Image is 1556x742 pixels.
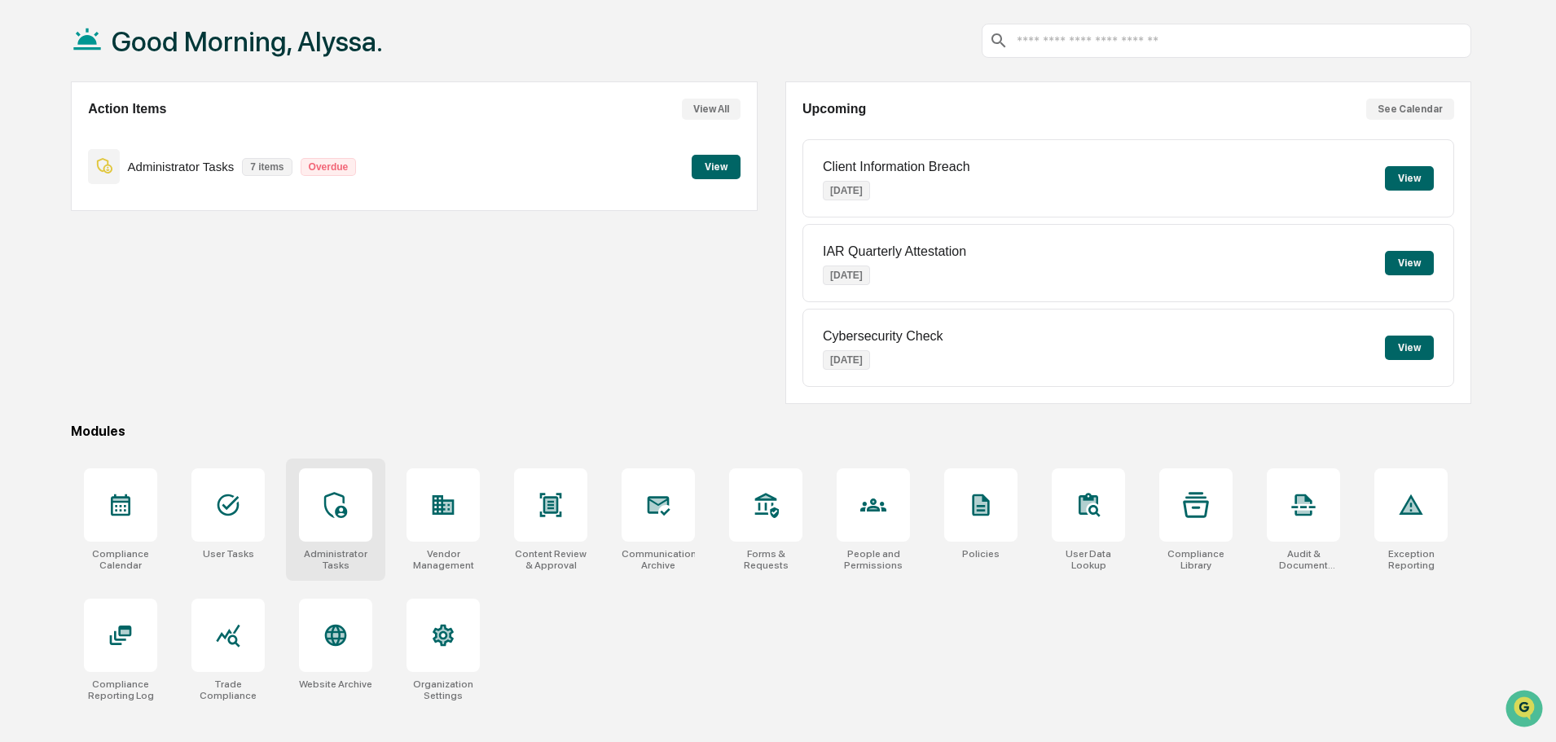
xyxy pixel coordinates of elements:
div: Forms & Requests [729,548,802,571]
div: Vendor Management [407,548,480,571]
div: Compliance Library [1159,548,1233,571]
h2: Action Items [88,102,166,116]
img: 1746055101610-c473b297-6a78-478c-a979-82029cc54cd1 [16,125,46,154]
button: View [1385,251,1434,275]
span: Preclearance [33,205,105,222]
p: Client Information Breach [823,160,970,174]
h1: Good Morning, Alyssa. [112,25,383,58]
button: View [692,155,741,179]
button: View [1385,336,1434,360]
span: Pylon [162,276,197,288]
div: Website Archive [299,678,372,690]
p: [DATE] [823,266,870,285]
p: 7 items [242,158,292,176]
button: View [1385,166,1434,191]
p: [DATE] [823,181,870,200]
button: View All [682,99,741,120]
div: People and Permissions [837,548,910,571]
div: User Data Lookup [1052,548,1125,571]
p: Administrator Tasks [128,160,235,173]
a: Powered byPylon [115,275,197,288]
div: Audit & Document Logs [1267,548,1340,571]
div: User Tasks [203,548,254,560]
div: 🖐️ [16,207,29,220]
div: Content Review & Approval [514,548,587,571]
div: Organization Settings [407,678,480,701]
span: Attestations [134,205,202,222]
button: See Calendar [1366,99,1454,120]
span: Data Lookup [33,236,103,252]
div: Modules [71,424,1471,439]
div: Policies [962,548,1000,560]
div: Exception Reporting [1374,548,1448,571]
div: We're available if you need us! [55,141,206,154]
p: How can we help? [16,34,297,60]
div: Communications Archive [622,548,695,571]
p: Cybersecurity Check [823,329,943,344]
div: Start new chat [55,125,267,141]
p: IAR Quarterly Attestation [823,244,966,259]
a: View [692,158,741,173]
div: Compliance Calendar [84,548,157,571]
a: 🔎Data Lookup [10,230,109,259]
div: Trade Compliance [191,678,265,701]
a: 🖐️Preclearance [10,199,112,228]
p: [DATE] [823,350,870,370]
h2: Upcoming [802,102,866,116]
a: 🗄️Attestations [112,199,209,228]
div: 🗄️ [118,207,131,220]
button: Start new chat [277,130,297,149]
p: Overdue [301,158,357,176]
div: Compliance Reporting Log [84,678,157,701]
div: 🔎 [16,238,29,251]
iframe: Open customer support [1504,688,1548,732]
div: Administrator Tasks [299,548,372,571]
